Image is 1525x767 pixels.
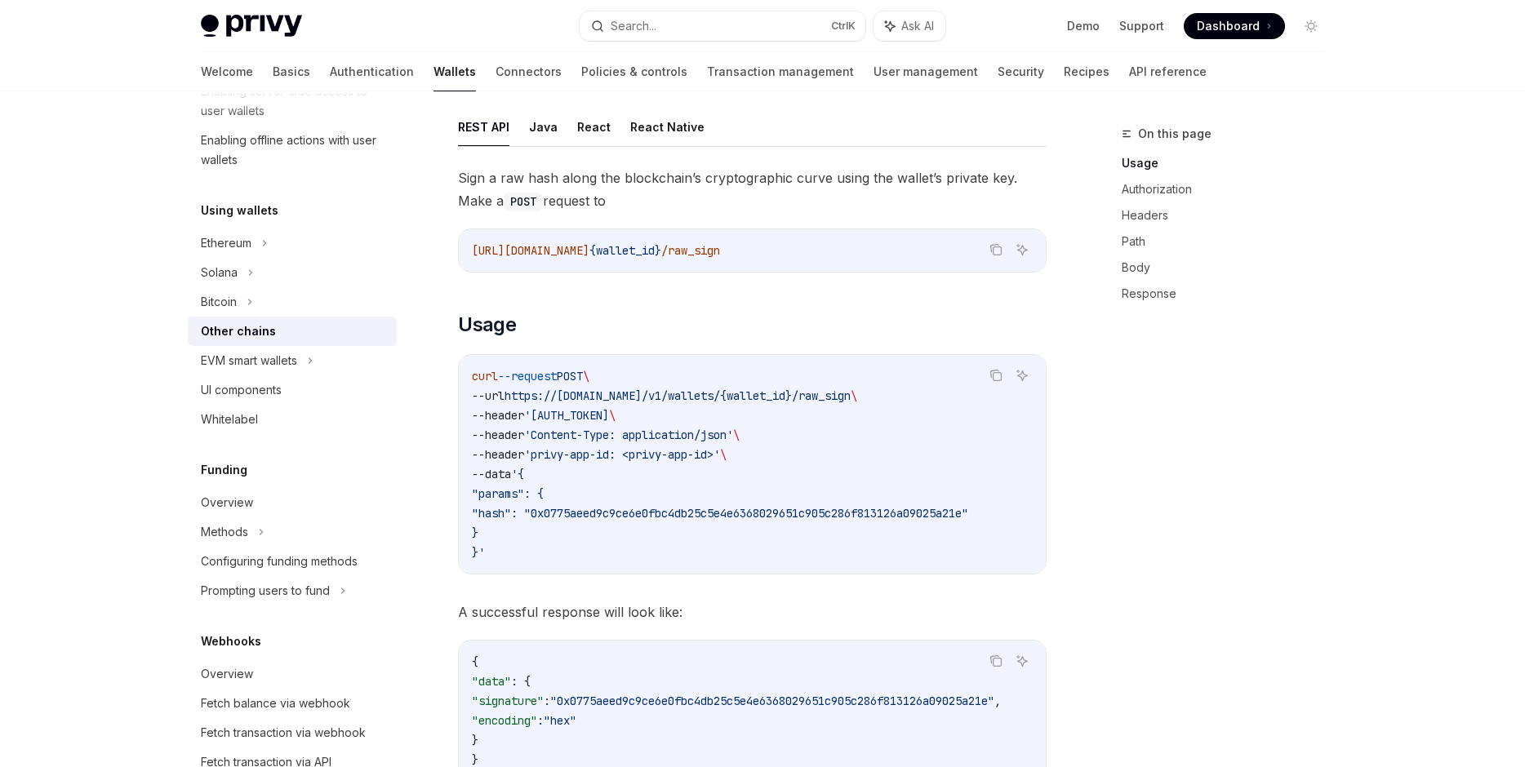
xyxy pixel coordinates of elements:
span: } [472,733,478,747]
div: Overview [201,493,253,512]
span: "params": { [472,486,544,501]
button: Java [529,108,558,146]
div: Search... [611,16,656,36]
span: , [994,694,1001,708]
span: \ [583,369,589,383]
div: UI components [201,380,282,400]
a: Policies & controls [581,52,687,91]
div: Fetch transaction via webhook [201,723,366,743]
span: --url [472,388,505,403]
a: Wallets [433,52,476,91]
a: Configuring funding methods [188,547,397,576]
div: EVM smart wallets [201,351,297,370]
a: Welcome [201,52,253,91]
span: curl [472,369,498,383]
button: Copy the contents from the code block [985,650,1007,672]
button: React [577,108,611,146]
span: "0x0775aeed9c9ce6e0fbc4db25c5e4e6368029651c905c286f813126a09025a21e" [550,694,994,708]
span: "encoding" [472,713,537,728]
a: Path [1122,228,1337,255]
span: \ [720,447,727,462]
span: [URL][DOMAIN_NAME] [472,243,589,258]
code: POST [504,193,543,211]
a: Support [1119,18,1164,34]
div: Other chains [201,321,276,341]
button: Ask AI [1011,365,1033,386]
span: "data" [472,674,511,689]
button: Toggle dark mode [1298,13,1324,39]
button: Ask AI [874,11,945,41]
a: Transaction management [707,52,854,91]
div: Prompting users to fund [201,581,330,601]
a: Body [1122,255,1337,281]
button: Search...CtrlK [580,11,865,41]
div: Bitcoin [201,292,237,312]
button: Ask AI [1011,239,1033,260]
a: Security [998,52,1044,91]
span: --header [472,447,524,462]
button: Ask AI [1011,650,1033,672]
a: Dashboard [1184,13,1285,39]
a: Headers [1122,202,1337,228]
span: Sign a raw hash along the blockchain’s cryptographic curve using the wallet’s private key. Make a... [458,166,1047,212]
a: API reference [1129,52,1207,91]
img: light logo [201,15,302,38]
span: : { [511,674,531,689]
span: 'privy-app-id: <privy-app-id>' [524,447,720,462]
a: Whitelabel [188,405,397,434]
a: Fetch balance via webhook [188,689,397,718]
a: Demo [1067,18,1100,34]
a: Overview [188,659,397,689]
div: Enabling offline actions with user wallets [201,131,387,170]
span: https://[DOMAIN_NAME]/v1/wallets/{wallet_id}/raw_sign [505,388,851,403]
span: \ [733,428,740,442]
div: Ethereum [201,233,251,253]
a: Recipes [1064,52,1109,91]
span: --data [472,467,511,481]
span: A successful response will look like: [458,601,1047,623]
a: Connectors [496,52,562,91]
span: } [472,525,478,540]
a: Other chains [188,317,397,346]
span: Ask AI [901,18,934,34]
span: --request [498,369,557,383]
a: Fetch transaction via webhook [188,718,397,747]
span: { [472,654,478,669]
span: 'Content-Type: application/json' [524,428,733,442]
div: Configuring funding methods [201,552,358,571]
span: --header [472,428,524,442]
button: React Native [630,108,705,146]
a: Enabling offline actions with user wallets [188,126,397,175]
span: Dashboard [1197,18,1260,34]
a: Authentication [330,52,414,91]
a: Overview [188,488,397,517]
span: "hash": "0x0775aeed9c9ce6e0fbc4db25c5e4e6368029651c905c286f813126a09025a21e" [472,506,968,521]
a: Basics [273,52,310,91]
a: User management [874,52,978,91]
a: Authorization [1122,176,1337,202]
span: --header [472,408,524,423]
a: Usage [1122,150,1337,176]
button: Copy the contents from the code block [985,239,1007,260]
span: \ [609,408,616,423]
span: \ [851,388,857,403]
a: UI components [188,375,397,405]
span: On this page [1138,124,1212,144]
span: POST [557,369,583,383]
a: Response [1122,281,1337,307]
button: REST API [458,108,509,146]
span: "hex" [544,713,576,728]
span: Ctrl K [831,20,856,33]
span: }' [472,545,485,560]
span: '[AUTH_TOKEN] [524,408,609,423]
span: Usage [458,312,516,338]
span: } [472,752,478,767]
button: Copy the contents from the code block [985,365,1007,386]
span: : [537,713,544,728]
div: Solana [201,263,238,282]
span: : [544,694,550,708]
div: Methods [201,522,248,542]
div: Fetch balance via webhook [201,694,350,713]
span: {wallet_id} [589,243,661,258]
div: Whitelabel [201,410,258,429]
